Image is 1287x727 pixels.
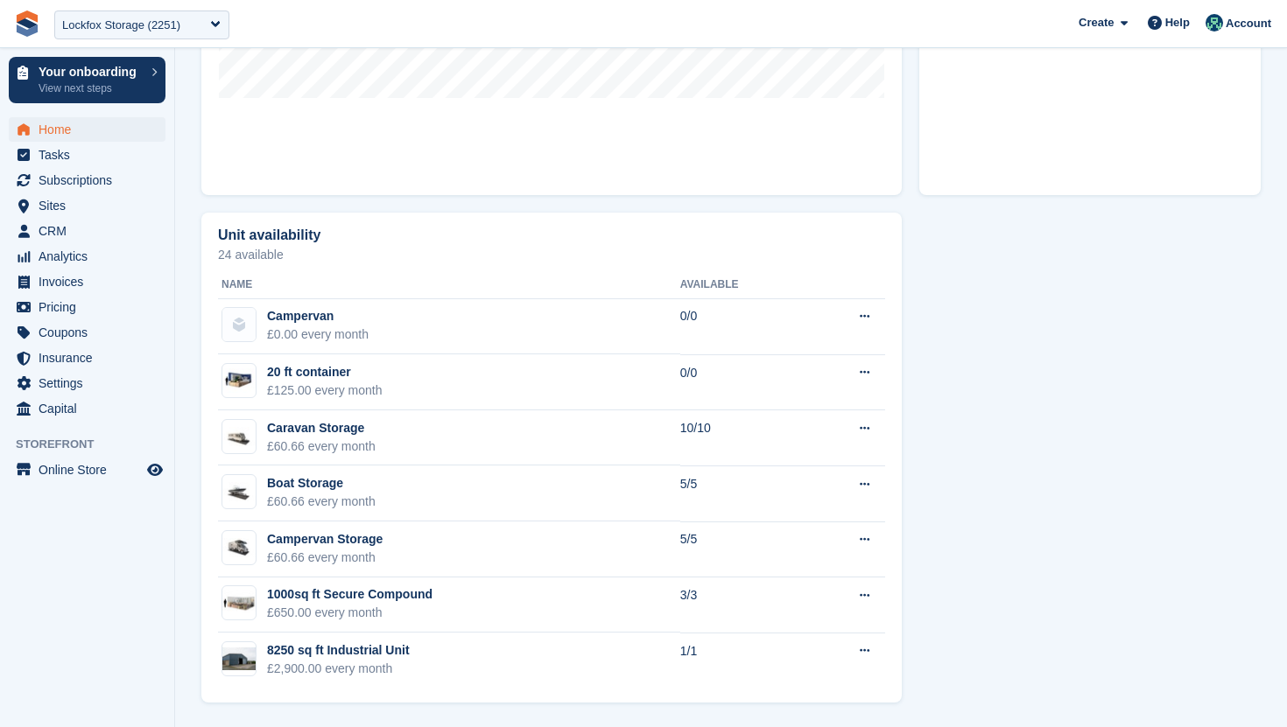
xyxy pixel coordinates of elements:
a: menu [9,193,165,218]
td: 10/10 [680,410,806,466]
a: menu [9,117,165,142]
div: £60.66 every month [267,437,376,456]
a: menu [9,244,165,269]
img: blank-unit-type-icon-ffbac7b88ba66c5e286b0e438baccc4b9c83835d4c34f86887a83fc20ec27e7b.svg [222,308,256,341]
span: Help [1165,14,1190,31]
span: Home [39,117,144,142]
td: 0/0 [680,298,806,354]
a: menu [9,346,165,370]
p: Your onboarding [39,66,143,78]
span: Online Store [39,458,144,482]
img: Jennifer Ofodile [1206,14,1223,31]
span: CRM [39,219,144,243]
th: Available [680,271,806,299]
td: 5/5 [680,521,806,577]
a: Your onboarding View next steps [9,57,165,103]
div: £60.66 every month [267,493,376,511]
div: Campervan Storage [267,530,383,549]
span: Pricing [39,295,144,319]
div: Campervan [267,307,369,325]
div: £125.00 every month [267,381,383,400]
a: menu [9,269,165,294]
div: £0.00 every month [267,325,369,344]
a: menu [9,458,165,482]
td: 1/1 [680,633,806,688]
th: Name [218,271,680,299]
span: Tasks [39,143,144,167]
span: Insurance [39,346,144,370]
a: menu [9,143,165,167]
span: Subscriptions [39,168,144,192]
td: 0/0 [680,354,806,410]
span: Coupons [39,320,144,345]
span: Capital [39,396,144,421]
h2: Unit availability [218,227,320,243]
span: Create [1079,14,1114,31]
span: Storefront [16,436,174,453]
td: 5/5 [680,465,806,521]
img: Caravan%20-%20R.jpg [222,427,256,446]
div: 8250 sq ft Industrial Unit [267,641,410,660]
td: 3/3 [680,577,806,633]
div: Lockfox Storage (2251) [62,17,180,34]
div: 20 ft container [267,363,383,381]
img: 20.jpg [222,368,256,394]
a: menu [9,371,165,395]
a: menu [9,219,165,243]
img: 1000-sqft-unit.jpg [222,591,256,616]
div: £650.00 every month [267,604,433,622]
span: Analytics [39,244,144,269]
div: 1000sq ft Secure Compound [267,585,433,604]
span: Settings [39,371,144,395]
p: View next steps [39,80,143,96]
a: menu [9,295,165,319]
a: menu [9,396,165,421]
div: Boat Storage [267,474,376,493]
a: menu [9,168,165,192]
div: £2,900.00 every month [267,660,410,678]
img: stora-icon-8386f47178a22dfd0bd8f6a31ec36ba5ce8667c1dd55bd0f319d3a0aa187defe.svg [14,10,40,37]
a: menu [9,320,165,345]
a: Preview store [144,459,165,480]
p: 24 available [218,248,885,261]
img: DSC02433.JPG [222,647,256,670]
div: Caravan Storage [267,419,376,437]
img: Boat.jpg [222,482,256,501]
div: £60.66 every month [267,549,383,567]
span: Sites [39,193,144,218]
span: Invoices [39,269,144,294]
img: Campervan.jpg [222,538,256,557]
span: Account [1226,15,1271,32]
